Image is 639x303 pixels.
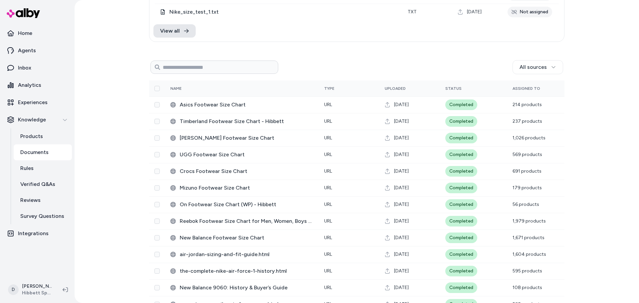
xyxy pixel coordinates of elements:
[394,168,409,175] span: [DATE]
[324,235,332,240] span: URL
[170,184,314,192] div: Mizuno Footwear Size Chart
[445,166,477,177] div: Completed
[154,219,160,224] button: Select row
[170,284,314,292] div: New Balance 9060: History & Buyer’s Guide
[180,267,314,275] span: the-complete-nike-air-force-1-history.html
[394,151,409,158] span: [DATE]
[394,284,409,291] span: [DATE]
[445,249,477,260] div: Completed
[170,167,314,175] div: Crocs Footwear Size Chart
[513,218,546,224] span: 1,979 products
[3,77,72,93] a: Analytics
[513,202,539,207] span: 56 products
[180,284,314,292] span: New Balance 9060: History & Buyer’s Guide
[18,81,41,89] p: Analytics
[445,149,477,160] div: Completed
[513,135,545,141] span: 1,026 products
[20,180,55,188] p: Verified Q&As
[154,285,160,290] button: Select row
[394,135,409,141] span: [DATE]
[3,60,72,76] a: Inbox
[445,183,477,193] div: Completed
[154,86,160,91] button: Select all
[3,94,72,110] a: Experiences
[394,268,409,274] span: [DATE]
[394,218,409,225] span: [DATE]
[445,266,477,276] div: Completed
[7,8,40,18] img: alby Logo
[154,268,160,274] button: Select row
[170,267,314,275] div: the-complete-nike-air-force-1-history.html
[14,176,72,192] a: Verified Q&As
[324,218,332,224] span: URL
[22,283,52,290] p: [PERSON_NAME]
[4,279,57,300] button: D[PERSON_NAME]Hibbett Sports
[513,102,542,107] span: 214 products
[18,116,46,124] p: Knowledge
[153,24,196,38] a: View all
[324,185,332,191] span: URL
[160,8,397,16] div: Nike_size_test_1.txt
[324,202,332,207] span: URL
[8,284,19,295] span: D
[14,144,72,160] a: Documents
[20,164,34,172] p: Rules
[3,226,72,241] a: Integrations
[394,251,409,258] span: [DATE]
[154,235,160,240] button: Select row
[14,128,72,144] a: Products
[394,118,409,125] span: [DATE]
[170,201,314,209] div: On Footwear Size Chart (WP) - Hibbett
[445,99,477,110] div: Completed
[14,208,72,224] a: Survey Questions
[3,25,72,41] a: Home
[154,135,160,141] button: Select row
[180,234,314,242] span: New Balance Footwear Size Chart
[170,134,314,142] div: Brooks Footwear Size Chart
[394,185,409,191] span: [DATE]
[18,47,36,55] p: Agents
[513,168,541,174] span: 691 products
[170,117,314,125] div: Timberland Footwear Size Chart - Hibbett
[467,9,482,15] span: [DATE]
[445,86,462,91] span: Status
[445,199,477,210] div: Completed
[180,201,314,209] span: On Footwear Size Chart (WP) - Hibbett
[170,217,314,225] div: Reebok Footwear Size Chart for Men, Women, Boys and Girls - Hibbett
[20,148,49,156] p: Documents
[324,268,332,274] span: URL
[20,132,43,140] p: Products
[445,232,477,243] div: Completed
[445,216,477,227] div: Completed
[445,116,477,127] div: Completed
[324,118,332,124] span: URL
[324,135,332,141] span: URL
[160,27,180,35] span: View all
[20,212,64,220] p: Survey Questions
[513,60,563,74] button: All sources
[513,251,546,257] span: 1,604 products
[22,290,52,296] span: Hibbett Sports
[180,151,314,159] span: UGG Footwear Size Chart
[408,9,417,15] span: txt
[170,101,314,109] div: Asics Footwear Size Chart
[513,285,542,290] span: 108 products
[170,234,314,242] div: New Balance Footwear Size Chart
[324,285,332,290] span: URL
[513,118,542,124] span: 237 products
[513,86,540,91] span: Assigned To
[154,119,160,124] button: Select row
[14,160,72,176] a: Rules
[394,201,409,208] span: [DATE]
[513,185,542,191] span: 179 products
[324,152,332,157] span: URL
[394,101,409,108] span: [DATE]
[445,282,477,293] div: Completed
[180,217,314,225] span: Reebok Footwear Size Chart for Men, Women, Boys and Girls - Hibbett
[180,134,314,142] span: [PERSON_NAME] Footwear Size Chart
[180,250,314,258] span: air-jordan-sizing-and-fit-guide.html
[18,229,49,237] p: Integrations
[154,185,160,191] button: Select row
[3,112,72,128] button: Knowledge
[394,234,409,241] span: [DATE]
